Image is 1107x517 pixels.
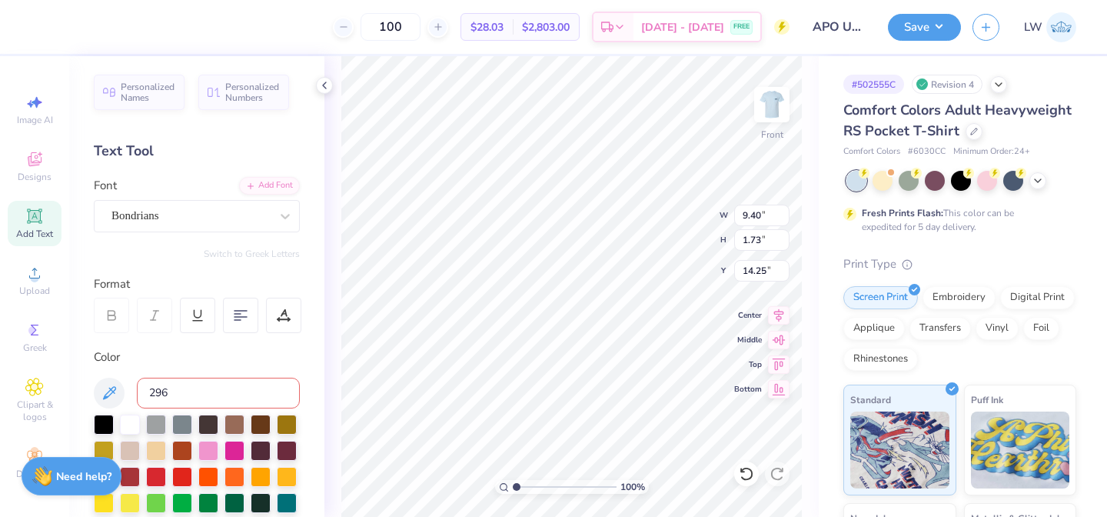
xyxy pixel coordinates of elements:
div: Vinyl [976,317,1019,340]
input: Untitled Design [801,12,876,42]
span: [DATE] - [DATE] [641,19,724,35]
img: Puff Ink [971,412,1070,489]
span: Clipart & logos [8,399,61,423]
span: Decorate [16,468,53,480]
img: Front [756,89,787,120]
button: Save [888,14,961,41]
span: Puff Ink [971,392,1003,408]
span: Comfort Colors Adult Heavyweight RS Pocket T-Shirt [843,101,1072,140]
span: Center [734,310,762,321]
strong: Need help? [56,469,111,484]
strong: Fresh Prints Flash: [862,207,943,219]
span: Add Text [16,228,53,240]
div: Print Type [843,255,1076,273]
span: Personalized Names [121,82,175,103]
input: e.g. 7428 c [137,378,300,409]
span: Top [734,359,762,370]
div: Applique [843,317,905,340]
div: Add Font [239,177,300,195]
img: Standard [850,412,949,489]
span: Greek [23,342,47,354]
a: LW [1024,12,1076,42]
div: Digital Print [1000,286,1075,309]
span: Minimum Order: 24 + [953,145,1030,158]
span: Comfort Colors [843,145,900,158]
div: # 502555C [843,75,904,94]
div: Embroidery [922,286,996,309]
span: LW [1024,18,1042,36]
span: Image AI [17,114,53,126]
div: Foil [1023,317,1059,340]
button: Switch to Greek Letters [204,248,300,260]
span: FREE [733,22,750,32]
span: # 6030CC [908,145,946,158]
div: Text Tool [94,141,300,162]
input: – – [361,13,421,41]
span: Designs [18,171,52,183]
span: Standard [850,392,891,408]
div: Revision 4 [912,75,982,94]
div: Rhinestones [843,348,918,371]
span: $28.03 [470,19,504,35]
span: 100 % [620,480,645,494]
span: $2,803.00 [522,19,570,35]
div: Front [761,128,783,142]
span: Upload [19,285,50,297]
div: This color can be expedited for 5 day delivery. [862,206,1051,234]
span: Middle [734,335,762,345]
div: Format [94,275,301,293]
label: Font [94,177,117,195]
span: Personalized Numbers [225,82,280,103]
div: Screen Print [843,286,918,309]
span: Bottom [734,384,762,395]
div: Color [94,349,300,366]
img: Lauren Winslow [1046,12,1076,42]
div: Transfers [909,317,971,340]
